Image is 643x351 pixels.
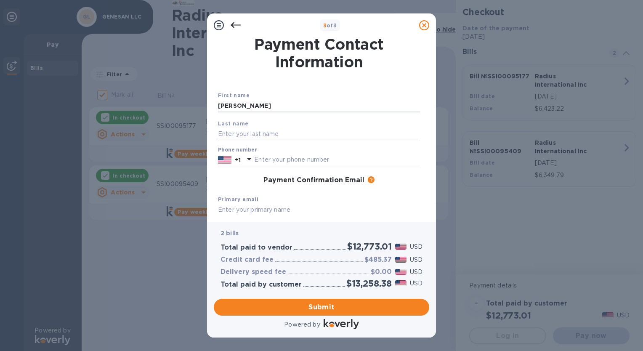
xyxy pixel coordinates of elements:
[324,319,359,329] img: Logo
[263,176,364,184] h3: Payment Confirmation Email
[221,302,422,312] span: Submit
[218,100,420,112] input: Enter your first name
[395,280,407,286] img: USD
[218,155,231,165] img: US
[214,299,429,316] button: Submit
[221,230,239,237] b: 2 bills
[218,204,420,216] input: Enter your primary name
[395,257,407,263] img: USD
[323,22,327,29] span: 3
[346,278,392,289] h2: $13,258.38
[395,244,407,250] img: USD
[221,244,292,252] h3: Total paid to vendor
[395,269,407,275] img: USD
[218,120,249,127] b: Last name
[218,196,258,202] b: Primary email
[410,242,422,251] p: USD
[371,268,392,276] h3: $0.00
[218,92,250,98] b: First name
[410,268,422,277] p: USD
[218,35,420,71] h1: Payment Contact Information
[254,154,420,166] input: Enter your phone number
[221,268,286,276] h3: Delivery speed fee
[347,241,392,252] h2: $12,773.01
[218,128,420,140] input: Enter your last name
[218,148,257,153] label: Phone number
[221,281,302,289] h3: Total paid by customer
[364,256,392,264] h3: $485.37
[323,22,337,29] b: of 3
[221,256,274,264] h3: Credit card fee
[410,255,422,264] p: USD
[284,320,320,329] p: Powered by
[235,156,241,164] p: +1
[410,279,422,288] p: USD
